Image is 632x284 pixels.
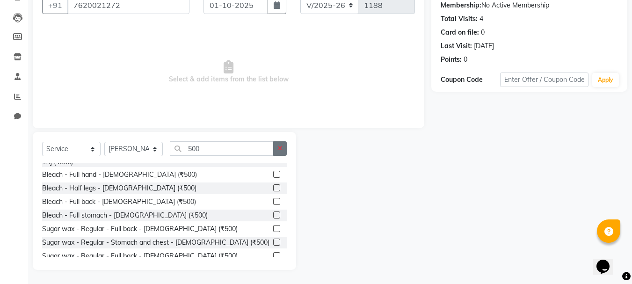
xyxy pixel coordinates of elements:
[441,55,462,65] div: Points:
[170,141,274,156] input: Search or Scan
[42,238,269,248] div: Sugar wax - Regular - Stomach and chest - [DEMOGRAPHIC_DATA] (₹500)
[441,14,478,24] div: Total Visits:
[441,41,472,51] div: Last Visit:
[592,73,619,87] button: Apply
[441,0,481,10] div: Membership:
[474,41,494,51] div: [DATE]
[481,28,485,37] div: 0
[42,25,415,119] span: Select & add items from the list below
[479,14,483,24] div: 4
[42,224,238,234] div: Sugar wax - Regular - Full back - [DEMOGRAPHIC_DATA] (₹500)
[42,211,208,220] div: Bleach - Full stomach - [DEMOGRAPHIC_DATA] (₹500)
[42,183,196,193] div: Bleach - Half legs - [DEMOGRAPHIC_DATA] (₹500)
[42,197,196,207] div: Bleach - Full back - [DEMOGRAPHIC_DATA] (₹500)
[42,170,197,180] div: Bleach - Full hand - [DEMOGRAPHIC_DATA] (₹500)
[441,75,500,85] div: Coupon Code
[441,28,479,37] div: Card on file:
[42,251,238,261] div: Sugar wax - Regular - Full back - [DEMOGRAPHIC_DATA] (₹500)
[464,55,467,65] div: 0
[593,247,623,275] iframe: chat widget
[500,73,588,87] input: Enter Offer / Coupon Code
[441,0,618,10] div: No Active Membership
